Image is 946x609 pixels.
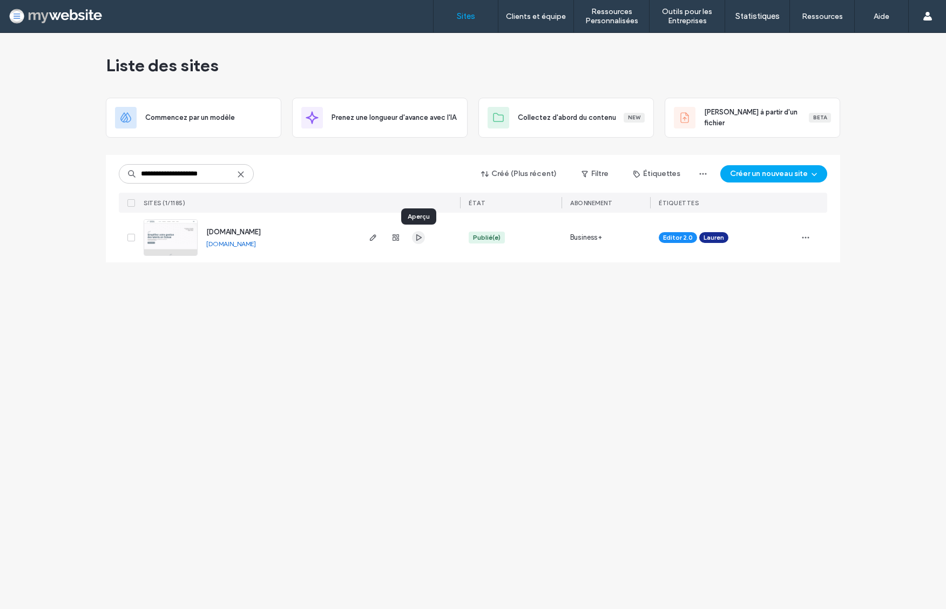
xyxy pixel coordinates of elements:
[478,98,654,138] div: Collectez d'abord du contenuNew
[25,8,46,17] span: Aide
[802,12,843,21] label: Ressources
[624,113,645,123] div: New
[624,165,690,182] button: Étiquettes
[571,165,619,182] button: Filtre
[874,12,889,21] label: Aide
[106,98,281,138] div: Commencez par un modèle
[469,199,485,207] span: ÉTAT
[472,165,566,182] button: Créé (Plus récent)
[457,11,475,21] label: Sites
[206,228,261,236] a: [DOMAIN_NAME]
[292,98,468,138] div: Prenez une longueur d'avance avec l'IA
[506,12,566,21] label: Clients et équipe
[720,165,827,182] button: Créer un nouveau site
[659,199,699,207] span: ÉTIQUETTES
[144,199,185,207] span: SITES (1/1185)
[665,98,840,138] div: [PERSON_NAME] à partir d'un fichierBeta
[574,7,649,25] label: Ressources Personnalisées
[106,55,219,76] span: Liste des sites
[809,113,831,123] div: Beta
[206,240,256,248] a: [DOMAIN_NAME]
[663,233,693,242] span: Editor 2.0
[570,199,612,207] span: Abonnement
[401,208,436,225] div: Aperçu
[570,232,602,243] span: Business+
[704,233,724,242] span: Lauren
[518,112,616,123] span: Collectez d'abord du contenu
[650,7,725,25] label: Outils pour les Entreprises
[332,112,456,123] span: Prenez une longueur d'avance avec l'IA
[704,107,809,128] span: [PERSON_NAME] à partir d'un fichier
[735,11,780,21] label: Statistiques
[473,233,501,242] div: Publié(e)
[145,112,235,123] span: Commencez par un modèle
